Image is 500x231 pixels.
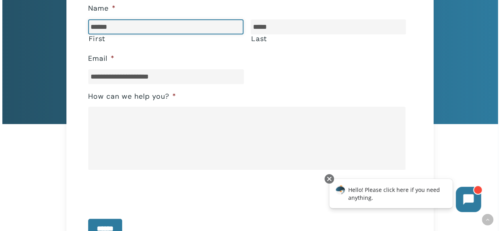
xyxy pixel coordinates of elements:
label: First [89,35,243,43]
label: Email [88,54,115,63]
label: How can we help you? [88,92,176,101]
label: Name [88,4,116,13]
iframe: Chatbot [321,173,489,220]
iframe: reCAPTCHA [88,175,208,206]
label: Last [251,35,406,43]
